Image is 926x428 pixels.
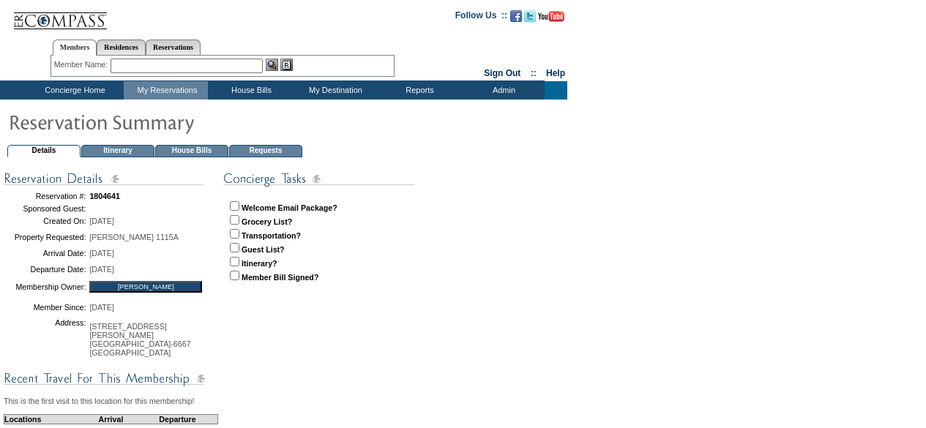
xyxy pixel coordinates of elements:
td: Requests [229,145,302,157]
span: 1804641 [89,192,120,200]
strong: Member Bill Signed? [242,273,318,282]
td: Locations [4,414,85,424]
span: [PERSON_NAME] 1115A [89,233,178,241]
span: [DATE] [89,265,114,274]
a: Reservations [146,40,201,55]
img: Become our fan on Facebook [510,10,522,22]
span: [DATE] [89,249,114,258]
td: Details [7,145,81,157]
td: Property Requested: [4,229,86,245]
td: Arrival Date: [4,245,86,261]
td: House Bills [208,81,292,100]
td: Reports [376,81,460,100]
strong: Grocery List? [242,217,292,226]
img: View [266,59,278,71]
td: Membership Owner: [4,277,86,297]
strong: Guest List? [242,245,285,254]
img: Subscribe to our YouTube Channel [538,11,564,22]
span: [DATE] [89,303,114,312]
td: Admin [460,81,545,100]
span: [DATE] [89,217,114,225]
strong: Welcome Email [242,203,299,212]
input: [PERSON_NAME] [89,281,202,293]
span: :: [531,68,537,78]
td: Reservation #: [4,188,86,204]
img: subTtlConTasks.gif [223,170,415,188]
a: Residences [97,40,146,55]
a: Become our fan on Facebook [510,15,522,23]
a: Sign Out [484,68,520,78]
td: Sponsored Guest: [4,204,86,213]
span: This is the first visit to this location for this membership! [4,397,195,405]
td: Itinerary [81,145,154,157]
td: Concierge Home [23,81,124,100]
td: Created On: [4,213,86,229]
a: Help [546,68,565,78]
img: Reservations [280,59,293,71]
img: subTtlConRecTravel.gif [4,369,205,388]
img: Follow us on Twitter [524,10,536,22]
span: [STREET_ADDRESS][PERSON_NAME] [GEOGRAPHIC_DATA]-6667 [GEOGRAPHIC_DATA] [89,322,190,357]
td: Address: [4,318,86,361]
td: My Reservations [124,81,208,100]
a: Follow us on Twitter [524,15,536,23]
td: House Bills [155,145,228,157]
a: Subscribe to our YouTube Channel [538,15,564,23]
td: Arrival [84,414,138,424]
strong: Transportation? [242,231,301,240]
strong: Package? [301,203,337,212]
a: Members [53,40,97,56]
div: Member Name: [54,59,111,71]
td: Member Since: [4,297,86,318]
td: Follow Us :: [455,9,507,26]
strong: Itinerary? [242,259,277,268]
td: Departure [138,414,218,424]
td: Departure Date: [4,261,86,277]
img: pgTtlResSummary.gif [8,107,301,136]
img: subTtlConResDetails.gif [4,170,205,188]
td: My Destination [292,81,376,100]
